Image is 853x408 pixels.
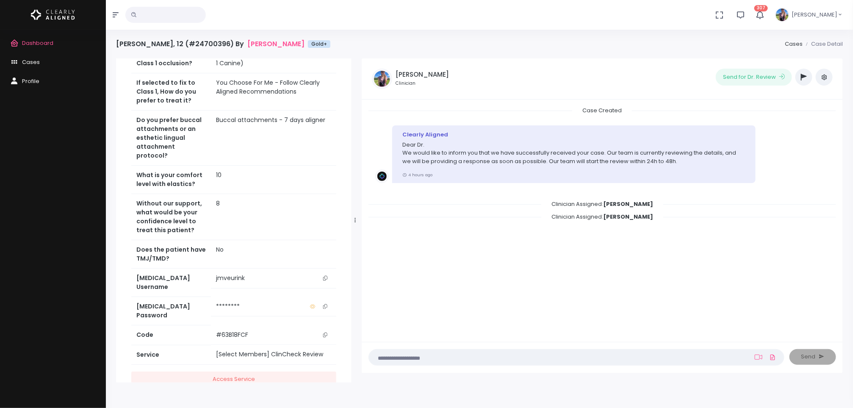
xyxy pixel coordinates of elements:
img: Header Avatar [775,7,790,22]
a: Add Files [767,350,778,365]
td: jmveurink [211,269,336,288]
span: Profile [22,77,39,85]
div: scrollable content [116,58,352,383]
td: 8 [211,194,336,240]
img: Logo Horizontal [31,6,75,24]
div: scrollable content [368,106,836,333]
span: Dashboard [22,39,53,47]
td: Both (Class 1 [MEDICAL_DATA] & Class 1 Canine) [211,45,336,73]
td: 10 [211,166,336,194]
h5: [PERSON_NAME] [396,71,449,78]
th: Do you prefer buccal attachments or an esthetic lingual attachment protocol? [131,111,211,166]
span: Clinician Assigned: [541,210,663,223]
th: Does the patient have TMJ/TMD? [131,240,211,269]
td: You Choose For Me - Follow Clearly Aligned Recommendations [211,73,336,111]
a: Access Service [131,372,336,387]
td: #63B18FCF [211,325,336,345]
span: 307 [754,5,768,11]
th: If selected to fix to Class 1, How do you prefer to treat it? [131,73,211,111]
th: Do you want to fix to Class 1 occlusion? [131,45,211,73]
td: Buccal attachments - 7 days aligner [211,111,336,166]
b: [PERSON_NAME] [603,200,653,208]
p: Dear Dr. We would like to inform you that we have successfully received your case. Our team is cu... [402,141,745,166]
div: Clearly Aligned [402,130,745,139]
a: Add Loom Video [753,354,764,361]
th: [MEDICAL_DATA] Password [131,297,211,325]
div: [Select Members] ClinCheck Review [216,350,331,359]
a: Cases [785,40,803,48]
td: No [211,240,336,269]
th: [MEDICAL_DATA] Username [131,269,211,297]
a: [PERSON_NAME] [247,40,305,48]
span: Cases [22,58,40,66]
th: Without our support, what would be your confidence level to treat this patient? [131,194,211,240]
th: Service [131,345,211,364]
small: 4 hours ago [402,172,432,178]
li: Case Detail [803,40,843,48]
span: Clinician Assigned: [541,197,663,211]
button: Send for Dr. Review [716,69,792,86]
small: Clinician [396,80,449,87]
span: Gold+ [308,40,330,48]
th: Code [131,325,211,345]
span: [PERSON_NAME] [792,11,837,19]
span: Case Created [572,104,632,117]
b: [PERSON_NAME] [603,213,653,221]
h4: [PERSON_NAME], 12 (#24700396) By [116,40,330,48]
th: What is your comfort level with elastics? [131,166,211,194]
